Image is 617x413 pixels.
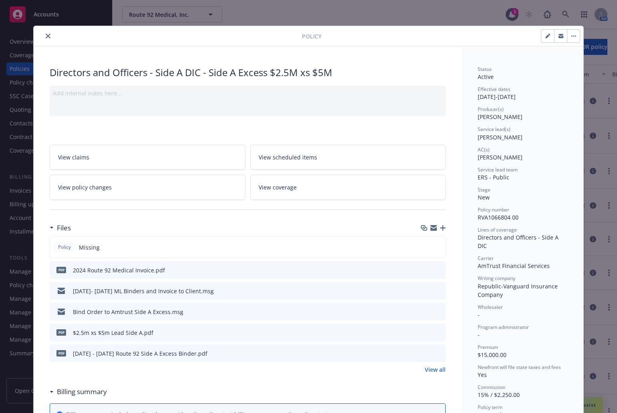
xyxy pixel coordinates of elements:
span: ERS - Public [478,173,509,181]
div: [DATE]- [DATE] ML Binders and Invoice to Client.msg [73,287,214,295]
span: Writing company [478,275,515,282]
span: Program administrator [478,324,529,330]
span: - [478,311,480,318]
span: [PERSON_NAME] [478,153,523,161]
span: Premium [478,344,498,351]
button: preview file [435,308,442,316]
span: - [478,331,480,338]
span: Active [478,73,494,81]
span: Yes [478,371,487,379]
span: Newfront will file state taxes and fees [478,364,561,371]
span: [PERSON_NAME] [478,133,523,141]
div: Bind Order to Amtrust Side A Excess.msg [73,308,183,316]
span: [PERSON_NAME] [478,113,523,121]
span: Policy [302,32,322,40]
span: Service lead team [478,166,518,173]
span: Effective dates [478,86,510,93]
button: preview file [435,287,442,295]
span: Missing [79,243,100,252]
div: [DATE] - [DATE] [478,86,567,101]
span: Stage [478,186,490,193]
div: Directors and Officers - Side A DIC - Side A Excess $2.5M xs $5M [50,66,446,79]
span: View scheduled items [259,153,317,161]
span: Policy [56,244,72,251]
span: New [478,193,490,201]
span: Carrier [478,255,494,262]
span: $15,000.00 [478,351,506,359]
span: pdf [56,267,66,273]
div: $2.5m xs $5m Lead Side A.pdf [73,328,153,337]
div: [DATE] - [DATE] Route 92 Side A Excess Binder.pdf [73,349,207,358]
span: Status [478,66,492,73]
button: download file [422,266,429,274]
div: Add internal notes here... [53,89,442,97]
a: View policy changes [50,175,245,200]
span: RVA1066804 00 [478,214,519,221]
button: download file [422,287,429,295]
h3: Files [57,223,71,233]
span: View coverage [259,183,297,191]
a: View claims [50,145,245,170]
span: 15% / $2,250.00 [478,391,520,399]
span: Policy term [478,404,502,411]
span: Lines of coverage [478,226,517,233]
span: Producer(s) [478,106,504,113]
h3: Billing summary [57,387,107,397]
span: AC(s) [478,146,490,153]
span: AmTrust Financial Services [478,262,550,270]
button: preview file [435,266,442,274]
a: View scheduled items [250,145,446,170]
button: download file [422,308,429,316]
a: View all [425,365,446,374]
div: Billing summary [50,387,107,397]
span: Republic-Vanguard Insurance Company [478,282,559,298]
span: Policy number [478,206,509,213]
div: Files [50,223,71,233]
button: close [43,31,53,41]
span: pdf [56,350,66,356]
span: View claims [58,153,89,161]
button: preview file [435,349,442,358]
button: download file [422,328,429,337]
a: View coverage [250,175,446,200]
button: preview file [435,328,442,337]
span: Commission [478,384,505,391]
span: Wholesaler [478,304,503,310]
span: pdf [56,329,66,335]
span: View policy changes [58,183,112,191]
div: Directors and Officers - Side A DIC [478,233,567,250]
button: download file [422,349,429,358]
span: Service lead(s) [478,126,510,133]
div: 2024 Route 92 Medical Invoice.pdf [73,266,165,274]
